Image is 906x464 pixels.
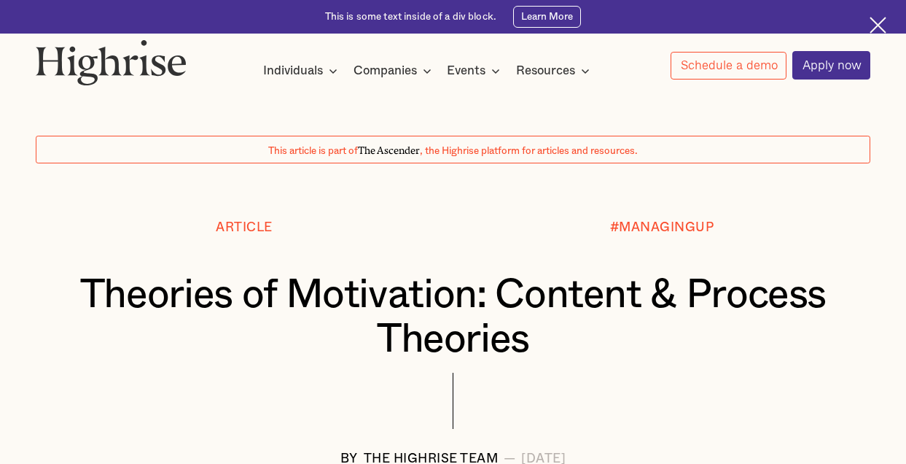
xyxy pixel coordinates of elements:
[792,51,870,79] a: Apply now
[516,62,575,80] div: Resources
[420,146,638,156] span: , the Highrise platform for articles and resources.
[70,274,835,362] h1: Theories of Motivation: Content & Process Theories
[516,62,594,80] div: Resources
[610,220,714,234] div: #MANAGINGUP
[36,39,187,85] img: Highrise logo
[354,62,436,80] div: Companies
[513,6,581,28] a: Learn More
[358,142,420,154] span: The Ascender
[325,10,496,23] div: This is some text inside of a div block.
[263,62,323,80] div: Individuals
[671,52,786,80] a: Schedule a demo
[870,17,886,34] img: Cross icon
[216,220,273,234] div: Article
[354,62,417,80] div: Companies
[268,146,358,156] span: This article is part of
[447,62,485,80] div: Events
[263,62,342,80] div: Individuals
[447,62,504,80] div: Events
